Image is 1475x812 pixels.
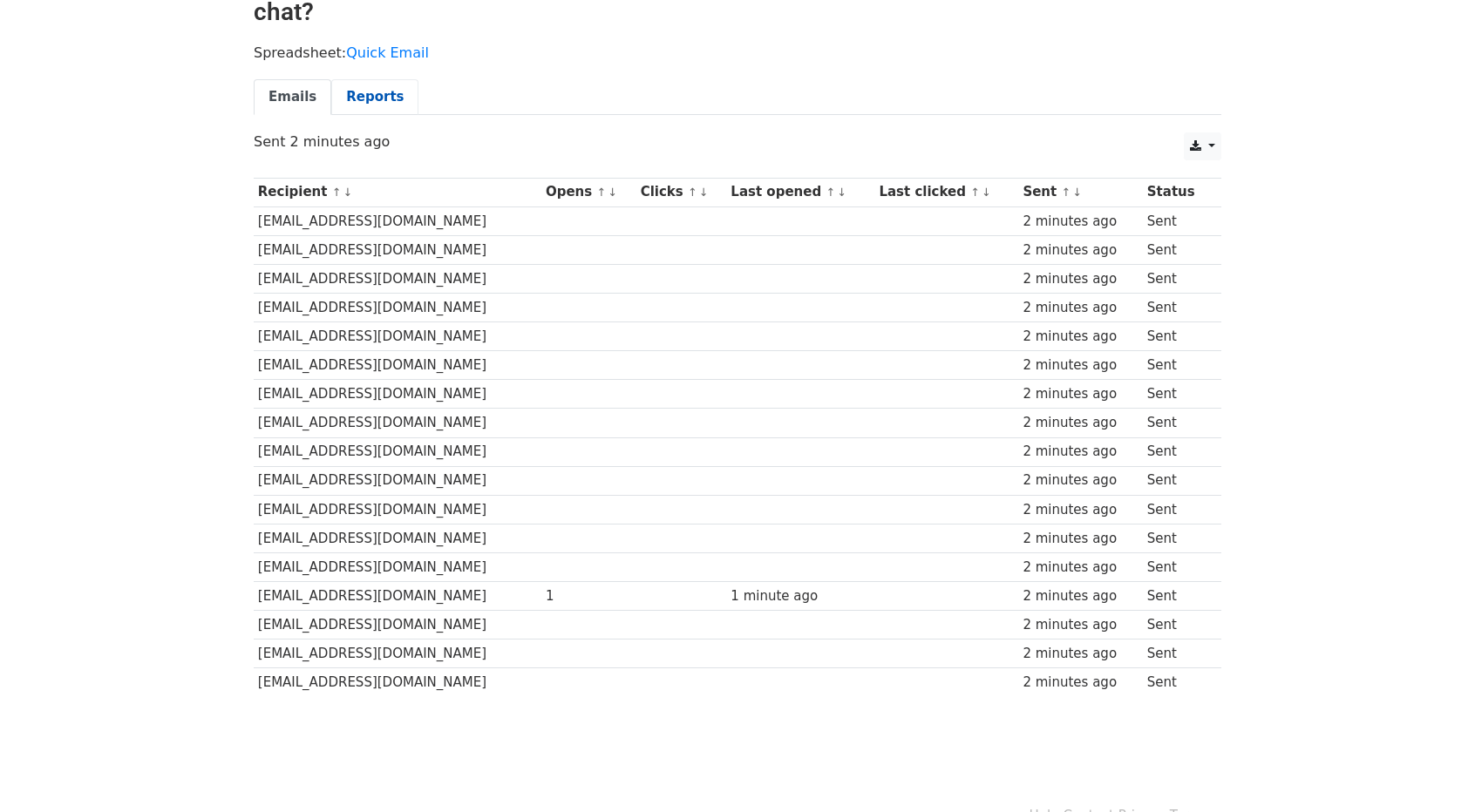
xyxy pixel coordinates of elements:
td: Sent [1143,582,1211,611]
th: Last opened [727,178,875,206]
div: 2 minutes ago [1023,470,1139,491]
td: Sent [1143,437,1211,466]
a: ↑ [688,186,697,199]
td: Sent [1143,206,1211,235]
td: Sent [1143,524,1211,552]
td: [EMAIL_ADDRESS][DOMAIN_NAME] [254,639,541,668]
td: [EMAIL_ADDRESS][DOMAIN_NAME] [254,582,541,611]
div: 2 minutes ago [1023,673,1139,693]
td: [EMAIL_ADDRESS][DOMAIN_NAME] [254,264,541,293]
div: 2 minutes ago [1023,327,1139,347]
a: Quick Email [346,44,429,61]
a: ↑ [826,186,835,199]
td: Sent [1143,235,1211,264]
a: ↑ [1061,186,1071,199]
a: ↓ [837,186,846,199]
a: ↓ [608,186,617,199]
td: [EMAIL_ADDRESS][DOMAIN_NAME] [254,611,541,639]
td: [EMAIL_ADDRESS][DOMAIN_NAME] [254,380,541,409]
iframe: Chat Widget [1388,728,1475,812]
td: Sent [1143,294,1211,322]
td: [EMAIL_ADDRESS][DOMAIN_NAME] [254,294,541,322]
td: Sent [1143,380,1211,409]
th: Last clicked [875,178,1019,206]
td: Sent [1143,351,1211,380]
td: Sent [1143,668,1211,697]
td: [EMAIL_ADDRESS][DOMAIN_NAME] [254,524,541,552]
a: Emails [254,79,331,115]
td: [EMAIL_ADDRESS][DOMAIN_NAME] [254,437,541,466]
div: 2 minutes ago [1023,269,1139,289]
div: 2 minutes ago [1023,442,1139,462]
a: ↑ [596,186,606,199]
div: 1 [546,586,632,606]
td: [EMAIL_ADDRESS][DOMAIN_NAME] [254,206,541,235]
div: 2 minutes ago [1023,558,1139,578]
td: [EMAIL_ADDRESS][DOMAIN_NAME] [254,668,541,697]
td: Sent [1143,639,1211,668]
p: Spreadsheet: [254,44,1221,62]
div: 2 minutes ago [1023,298,1139,318]
td: Sent [1143,611,1211,639]
td: Sent [1143,409,1211,437]
th: Opens [541,178,636,206]
td: [EMAIL_ADDRESS][DOMAIN_NAME] [254,351,541,380]
div: 2 minutes ago [1023,615,1139,635]
td: [EMAIL_ADDRESS][DOMAIN_NAME] [254,552,541,581]
td: [EMAIL_ADDRESS][DOMAIN_NAME] [254,322,541,351]
p: Sent 2 minutes ago [254,132,1221,151]
td: Sent [1143,322,1211,351]
a: ↑ [332,186,342,199]
div: 1 minute ago [731,586,871,606]
div: 2 minutes ago [1023,212,1139,232]
td: [EMAIL_ADDRESS][DOMAIN_NAME] [254,495,541,524]
div: 2 minutes ago [1023,384,1139,404]
a: ↓ [699,186,709,199]
div: 2 minutes ago [1023,586,1139,606]
div: 2 minutes ago [1023,500,1139,520]
div: 2 minutes ago [1023,529,1139,549]
div: 2 minutes ago [1023,240,1139,261]
a: ↓ [343,186,352,199]
th: Recipient [254,178,541,206]
th: Clicks [636,178,727,206]
th: Sent [1019,178,1143,206]
div: 2 minutes ago [1023,355,1139,376]
a: ↓ [982,186,991,199]
td: [EMAIL_ADDRESS][DOMAIN_NAME] [254,409,541,437]
a: ↑ [970,186,980,199]
td: Sent [1143,495,1211,524]
div: 2 minutes ago [1023,644,1139,664]
td: [EMAIL_ADDRESS][DOMAIN_NAME] [254,466,541,495]
td: Sent [1143,466,1211,495]
th: Status [1143,178,1211,206]
a: ↓ [1072,186,1082,199]
td: [EMAIL_ADDRESS][DOMAIN_NAME] [254,235,541,264]
a: Reports [331,79,418,115]
td: Sent [1143,552,1211,581]
td: Sent [1143,264,1211,293]
div: 2 minutes ago [1023,413,1139,433]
